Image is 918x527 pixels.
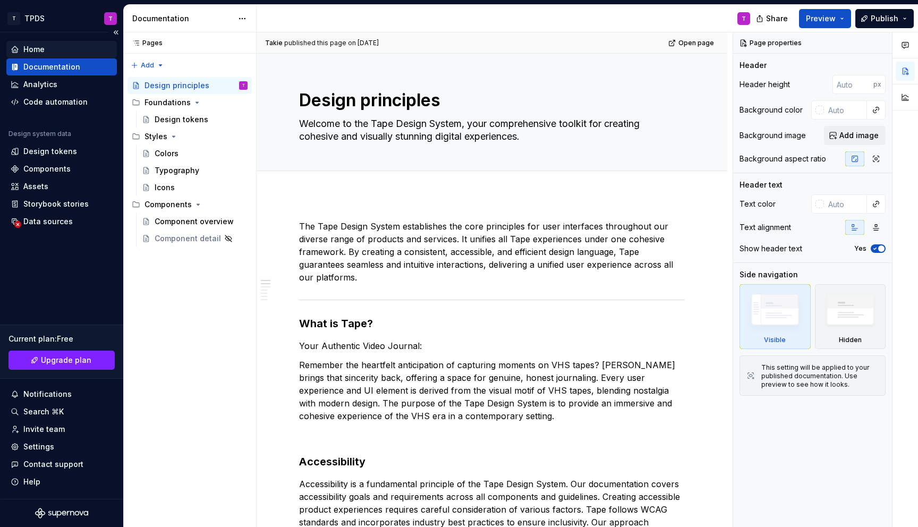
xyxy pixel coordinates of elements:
a: Invite team [6,421,117,438]
a: Colors [138,145,252,162]
div: Component overview [155,216,234,227]
a: Analytics [6,76,117,93]
div: Storybook stories [23,199,89,209]
p: Your Authentic Video Journal: [299,339,685,352]
div: Contact support [23,459,83,470]
button: Collapse sidebar [108,25,123,40]
div: Assets [23,181,48,192]
div: Code automation [23,97,88,107]
input: Auto [824,194,867,214]
div: Header [739,60,767,71]
span: Add image [839,130,879,141]
a: Components [6,160,117,177]
div: Notifications [23,389,72,399]
div: Components [23,164,71,174]
a: Component detail [138,230,252,247]
div: Header height [739,79,790,90]
div: TPDS [24,13,45,24]
span: Takie [265,39,283,47]
div: Documentation [132,13,233,24]
div: Hidden [815,284,886,349]
textarea: Design principles [297,88,683,113]
div: Show header text [739,243,802,254]
a: Upgrade plan [8,351,115,370]
input: Auto [824,100,867,120]
div: Help [23,477,40,487]
div: Colors [155,148,178,159]
p: Remember the heartfelt anticipation of capturing moments on VHS tapes? [PERSON_NAME] brings that ... [299,359,685,422]
button: Contact support [6,456,117,473]
span: Add [141,61,154,70]
div: Search ⌘K [23,406,64,417]
div: Background image [739,130,806,141]
h3: Accessibility [299,454,685,469]
div: Design system data [8,130,71,138]
div: Text alignment [739,222,791,233]
div: Styles [127,128,252,145]
button: Notifications [6,386,117,403]
a: Data sources [6,213,117,230]
a: Documentation [6,58,117,75]
div: Page tree [127,77,252,247]
div: Header text [739,180,783,190]
div: Documentation [23,62,80,72]
svg: Supernova Logo [35,508,88,518]
p: The Tape Design System establishes the core principles for user interfaces throughout our diverse... [299,220,685,284]
a: Design principlesT [127,77,252,94]
a: Typography [138,162,252,179]
button: Add [127,58,167,73]
a: Design tokens [6,143,117,160]
div: Design tokens [23,146,77,157]
button: Help [6,473,117,490]
a: Design tokens [138,111,252,128]
div: Foundations [144,97,191,108]
a: Open page [665,36,719,50]
span: Upgrade plan [41,355,91,365]
div: Components [127,196,252,213]
div: Background color [739,105,803,115]
div: Text color [739,199,776,209]
div: T [742,14,746,23]
div: Design principles [144,80,209,91]
div: Visible [764,336,786,344]
span: Share [766,13,788,24]
a: Assets [6,178,117,195]
div: Design tokens [155,114,208,125]
button: Publish [855,9,914,28]
span: Preview [806,13,836,24]
a: Code automation [6,93,117,110]
div: Pages [127,39,163,47]
span: Open page [678,39,714,47]
button: Add image [824,126,886,145]
button: Search ⌘K [6,403,117,420]
div: Current plan : Free [8,334,115,344]
div: published this page on [DATE] [284,39,379,47]
h3: What is Tape? [299,316,685,331]
div: T [108,14,113,23]
a: Component overview [138,213,252,230]
label: Yes [854,244,866,253]
div: T [242,80,245,91]
div: Data sources [23,216,73,227]
div: Home [23,44,45,55]
div: Side navigation [739,269,798,280]
div: Settings [23,441,54,452]
a: Icons [138,179,252,196]
div: Hidden [839,336,862,344]
div: Component detail [155,233,221,244]
a: Storybook stories [6,195,117,212]
button: TTPDST [2,7,121,30]
div: Icons [155,182,175,193]
span: Publish [871,13,898,24]
div: Typography [155,165,199,176]
div: Styles [144,131,167,142]
div: Visible [739,284,811,349]
a: Home [6,41,117,58]
div: This setting will be applied to your published documentation. Use preview to see how it looks. [761,363,879,389]
div: T [7,12,20,25]
input: Auto [832,75,873,94]
button: Share [751,9,795,28]
p: px [873,80,881,89]
textarea: Welcome to the Tape Design System, your comprehensive toolkit for creating cohesive and visually ... [297,115,683,145]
